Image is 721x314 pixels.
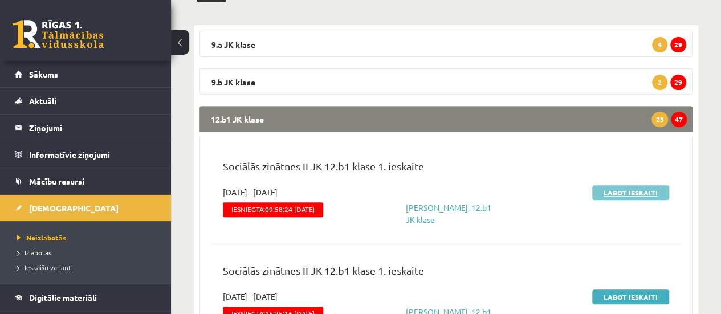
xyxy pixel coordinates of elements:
span: Ieskaišu varianti [17,263,73,272]
span: [DATE] - [DATE] [223,291,278,303]
span: Mācību resursi [29,176,84,186]
a: Izlabotās [17,247,160,258]
a: Mācību resursi [15,168,157,194]
span: [DATE] - [DATE] [223,186,278,198]
span: Aktuāli [29,96,56,106]
a: Aktuāli [15,88,157,114]
a: Ieskaišu varianti [17,262,160,272]
legend: Ziņojumi [29,115,157,141]
span: Digitālie materiāli [29,292,97,303]
span: 4 [652,37,667,52]
a: Labot ieskaiti [592,185,669,200]
p: Sociālās zinātnes II JK 12.b1 klase 1. ieskaite [223,158,669,180]
span: [DEMOGRAPHIC_DATA] [29,203,119,213]
span: 23 [651,112,667,127]
legend: 12.b1 JK klase [199,106,693,132]
span: Neizlabotās [17,233,66,242]
span: Sākums [29,69,58,79]
span: 47 [671,112,687,127]
legend: 9.b JK klase [199,68,693,95]
span: Izlabotās [17,248,51,257]
span: 09:58:24 [DATE] [265,205,315,213]
a: Neizlabotās [17,233,160,243]
span: 2 [652,75,667,90]
a: Sākums [15,61,157,87]
span: 29 [670,75,686,90]
a: Informatīvie ziņojumi [15,141,157,168]
a: Rīgas 1. Tālmācības vidusskola [13,20,104,48]
span: 29 [670,37,686,52]
a: Ziņojumi [15,115,157,141]
span: Iesniegta: [223,202,323,217]
a: Labot ieskaiti [592,289,669,304]
a: [PERSON_NAME], 12.b1 JK klase [406,202,491,225]
legend: Informatīvie ziņojumi [29,141,157,168]
a: Digitālie materiāli [15,284,157,311]
a: [DEMOGRAPHIC_DATA] [15,195,157,221]
legend: 9.a JK klase [199,31,693,57]
p: Sociālās zinātnes II JK 12.b1 klase 1. ieskaite [223,263,669,284]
